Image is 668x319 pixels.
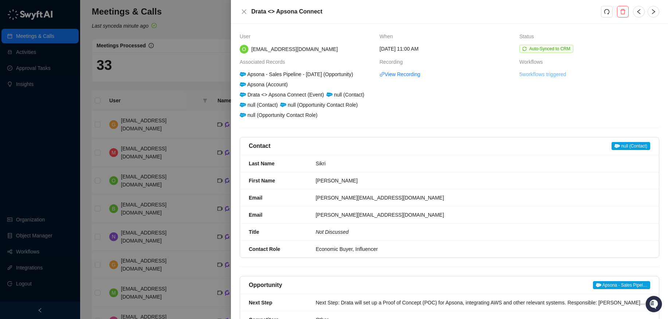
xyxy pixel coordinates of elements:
[593,281,650,290] a: Apsona - Sales Pipel…
[7,66,20,79] img: 5124521997842_fc6d7dfcefe973c2e489_88.png
[7,41,133,52] h2: How can we help?
[249,161,275,166] strong: Last Name
[240,58,289,66] span: Associated Records
[316,177,646,185] div: [PERSON_NAME]
[51,119,88,125] a: Powered byPylon
[251,46,338,52] span: [EMAIL_ADDRESS][DOMAIN_NAME]
[651,9,656,15] span: right
[249,142,271,150] h5: Contact
[645,295,664,315] iframe: Open customer support
[249,229,259,235] strong: Title
[249,300,272,306] strong: Next Step
[380,70,420,78] a: linkView Recording
[612,142,650,150] a: null (Contact)
[4,99,30,112] a: 📚Docs
[316,211,646,219] div: [PERSON_NAME][EMAIL_ADDRESS][DOMAIN_NAME]
[249,212,262,218] strong: Email
[519,58,546,66] span: Workflows
[380,58,406,66] span: Recording
[249,281,282,290] h5: Opportunity
[242,45,246,53] span: O
[325,91,366,99] div: null (Contact)
[522,47,527,51] span: sync
[239,101,279,109] div: null (Contact)
[636,9,642,15] span: left
[249,195,262,201] strong: Email
[529,46,570,51] span: Auto-Synced to CRM
[239,91,325,99] div: Drata <> Apsona Connect (Event)
[240,7,248,16] button: Close
[593,281,650,289] span: Apsona - Sales Pipel…
[316,245,646,253] div: Economic Buyer, Influencer
[519,70,566,78] a: 5 workflows triggered
[519,32,538,40] span: Status
[316,194,646,202] div: [PERSON_NAME][EMAIL_ADDRESS][DOMAIN_NAME]
[251,7,601,16] h5: Drata <> Apsona Connect
[239,70,354,78] div: Apsona - Sales Pipeline - [DATE] (Opportunity)
[316,299,646,307] div: Next Step: Drata will set up a Proof of Concept (POC) for Apsona, integrating AWS and other relev...
[239,111,319,119] div: null (Opportunity Contact Role)
[40,102,56,109] span: Status
[25,73,92,79] div: We're available if you need us!
[241,9,247,15] span: close
[124,68,133,77] button: Start new chat
[30,99,59,112] a: 📶Status
[72,120,88,125] span: Pylon
[316,229,349,235] i: Not Discussed
[7,103,13,109] div: 📚
[240,32,254,40] span: User
[604,9,610,15] span: redo
[7,7,22,22] img: Swyft AI
[239,80,289,88] div: Apsona (Account)
[279,101,359,109] div: null (Opportunity Contact Role)
[33,103,39,109] div: 📶
[380,72,385,77] span: link
[316,159,646,168] div: Sikri
[380,32,397,40] span: When
[25,66,119,73] div: Start new chat
[612,142,650,150] span: null (Contact)
[249,246,280,252] strong: Contact Role
[249,178,275,184] strong: First Name
[380,45,419,53] span: [DATE] 11:00 AM
[15,102,27,109] span: Docs
[7,29,133,41] p: Welcome 👋
[620,9,626,15] span: delete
